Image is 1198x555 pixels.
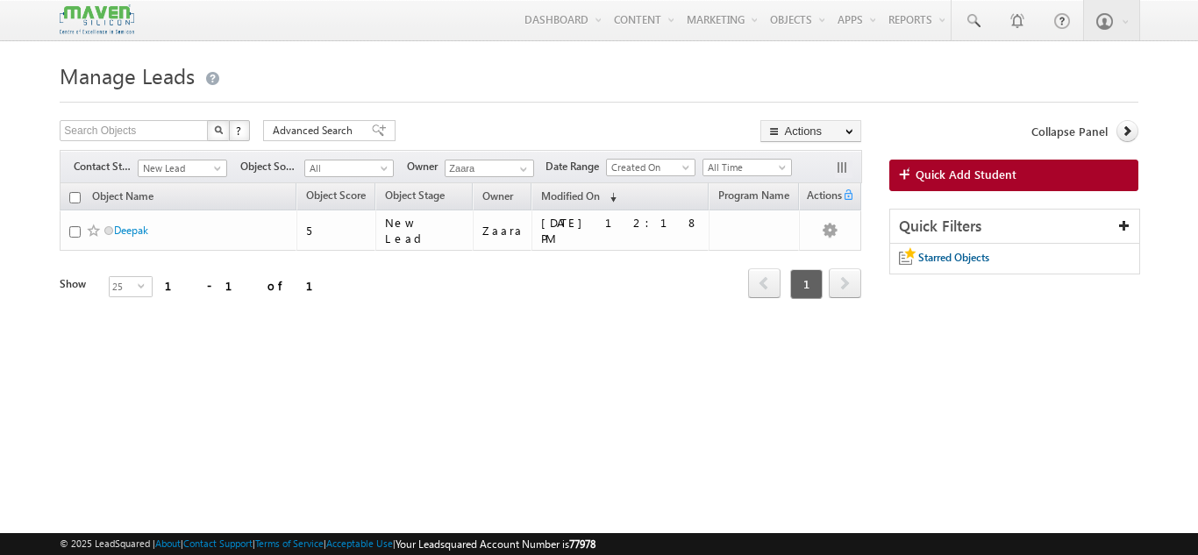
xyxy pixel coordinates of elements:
span: Advanced Search [273,123,358,139]
img: Custom Logo [60,4,133,35]
span: select [138,281,152,289]
a: Show All Items [510,160,532,178]
a: All Time [702,159,792,176]
input: Check all records [69,192,81,203]
span: Manage Leads [60,61,195,89]
a: prev [748,270,781,298]
span: Object Source [240,159,304,174]
span: Owner [482,189,513,203]
a: Deepak [114,224,148,237]
span: 77978 [569,537,595,551]
a: All [304,160,394,177]
div: Show [60,276,95,292]
span: Collapse Panel [1031,124,1108,139]
span: Object Score [306,189,366,202]
button: ? [229,120,250,141]
span: Actions [800,186,842,209]
span: Program Name [718,189,789,202]
div: 1 - 1 of 1 [165,275,334,295]
a: Acceptable Use [326,537,393,549]
img: Search [214,125,223,134]
span: ? [236,123,244,138]
a: Object Name [83,187,162,210]
span: next [829,268,861,298]
a: Contact Support [183,537,253,549]
span: (sorted descending) [603,190,617,204]
a: next [829,270,861,298]
a: Program Name [710,186,798,209]
span: All Time [703,160,787,175]
button: Actions [760,120,861,142]
span: 1 [790,269,823,299]
a: Created On [606,159,695,176]
span: New Lead [139,160,222,176]
a: Terms of Service [255,537,324,549]
a: Object Stage [376,186,453,209]
a: Object Score [297,186,374,209]
span: © 2025 LeadSquared | | | | | [60,536,595,552]
span: prev [748,268,781,298]
div: 5 [306,223,367,238]
a: Quick Add Student [889,160,1138,191]
span: All [305,160,389,176]
span: Modified On [541,189,600,203]
a: New Lead [138,160,227,177]
span: Quick Add Student [916,167,1016,182]
span: Created On [607,160,690,175]
div: Quick Filters [890,210,1139,244]
div: New Lead [385,215,466,246]
span: 25 [110,277,138,296]
span: Contact Stage [74,159,138,174]
div: Zaara [482,223,524,238]
div: [DATE] 12:18 PM [541,215,701,246]
a: Modified On (sorted descending) [532,186,625,209]
input: Type to Search [445,160,534,177]
span: Owner [407,159,445,174]
span: Object Stage [385,189,445,202]
a: About [155,537,181,549]
span: Your Leadsquared Account Number is [396,537,595,551]
span: Starred Objects [918,251,989,264]
span: Date Range [546,159,606,174]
